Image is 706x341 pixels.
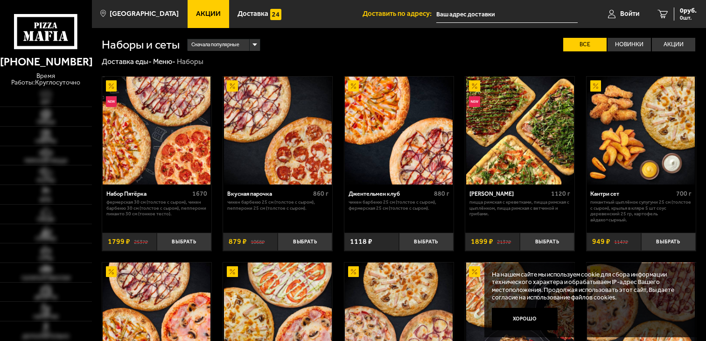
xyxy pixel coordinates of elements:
[469,190,549,197] div: [PERSON_NAME]
[102,77,211,185] a: АкционныйНовинкаНабор Пятёрка
[251,238,265,245] s: 1068 ₽
[103,77,210,185] img: Набор Пятёрка
[102,57,152,66] a: Доставка еды-
[680,15,697,21] span: 0 шт.
[349,190,432,197] div: Джентельмен клуб
[227,80,238,92] img: Акционный
[614,238,628,245] s: 1147 ₽
[551,190,570,198] span: 1120 г
[134,238,148,245] s: 2537 ₽
[492,270,683,301] p: На нашем сайте мы используем cookie для сбора информации технического характера и обрабатываем IP...
[238,10,268,17] span: Доставка
[587,77,696,185] a: АкционныйКантри сет
[590,80,601,92] img: Акционный
[223,77,332,185] a: АкционныйВкусная парочка
[592,238,610,245] span: 949 ₽
[192,190,207,198] span: 1670
[465,77,574,185] a: АкционныйНовинкаМама Миа
[108,238,130,245] span: 1799 ₽
[349,199,450,211] p: Чикен Барбекю 25 см (толстое с сыром), Фермерская 25 см (толстое с сыром).
[652,38,695,51] label: Акции
[153,57,175,66] a: Меню-
[191,38,239,52] span: Сначала популярные
[471,238,493,245] span: 1899 ₽
[348,80,359,92] img: Акционный
[469,96,480,107] img: Новинка
[563,38,607,51] label: Все
[680,7,697,14] span: 0 руб.
[469,80,480,92] img: Акционный
[348,266,359,277] img: Акционный
[224,77,332,185] img: Вкусная парочка
[229,238,247,245] span: 879 ₽
[227,199,329,211] p: Чикен Барбекю 25 см (толстое с сыром), Пепперони 25 см (толстое с сыром).
[157,233,211,251] button: Выбрать
[676,190,692,198] span: 700 г
[106,199,208,217] p: Фермерская 30 см (толстое с сыром), Чикен Барбекю 30 см (толстое с сыром), Пепперони Пиканто 30 с...
[469,199,571,217] p: Пицца Римская с креветками, Пицца Римская с цыплёнком, Пицца Римская с ветчиной и грибами.
[434,190,449,198] span: 880 г
[608,38,651,51] label: Новинки
[313,190,329,198] span: 860 г
[102,39,180,50] h1: Наборы и сеты
[196,10,221,17] span: Акции
[278,233,332,251] button: Выбрать
[110,10,179,17] span: [GEOGRAPHIC_DATA]
[227,266,238,277] img: Акционный
[590,190,674,197] div: Кантри сет
[399,233,454,251] button: Выбрать
[270,9,281,20] img: 15daf4d41897b9f0e9f617042186c801.svg
[106,266,117,277] img: Акционный
[350,238,372,245] span: 1118 ₽
[497,238,511,245] s: 2137 ₽
[106,80,117,92] img: Акционный
[436,6,578,23] input: Ваш адрес доставки
[469,266,480,277] img: Акционный
[466,77,574,185] img: Мама Миа
[344,77,454,185] a: АкционныйДжентельмен клуб
[620,10,639,17] span: Войти
[227,190,311,197] div: Вкусная парочка
[345,77,453,185] img: Джентельмен клуб
[590,199,692,223] p: Пикантный цыплёнок сулугуни 25 см (толстое с сыром), крылья в кляре 5 шт соус деревенский 25 гр, ...
[641,233,696,251] button: Выбрать
[106,96,117,107] img: Новинка
[492,308,558,330] button: Хорошо
[587,77,695,185] img: Кантри сет
[106,190,190,197] div: Набор Пятёрка
[363,10,436,17] span: Доставить по адресу:
[177,57,203,66] div: Наборы
[520,233,574,251] button: Выбрать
